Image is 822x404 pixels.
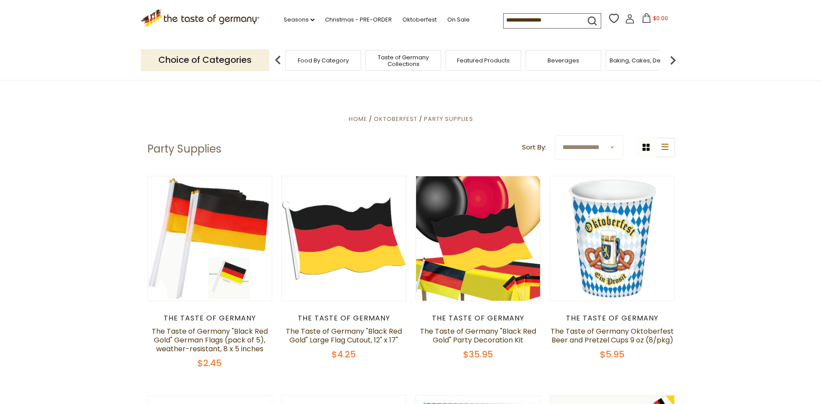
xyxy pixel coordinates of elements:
a: Seasons [284,15,314,25]
span: $4.25 [332,348,356,360]
a: Party Supplies [424,115,473,123]
a: Oktoberfest [402,15,437,25]
p: Choice of Categories [141,49,269,71]
a: Featured Products [457,57,510,64]
span: $2.45 [197,357,222,369]
img: previous arrow [269,51,287,69]
span: $5.95 [600,348,625,360]
img: The Taste of Germany "Black Red Gold" Party Decoration Kit [416,176,541,301]
a: On Sale [447,15,470,25]
div: The Taste of Germany [147,314,273,323]
a: Baking, Cakes, Desserts [610,57,678,64]
img: The Taste of Germany Oktoberfest Beer and Pretzel Cups 9 oz (8/pkg) [550,176,675,301]
a: Christmas - PRE-ORDER [325,15,392,25]
h1: Party Supplies [147,142,221,156]
div: The Taste of Germany [550,314,675,323]
button: $0.00 [636,13,674,26]
a: The Taste of Germany Oktoberfest Beer and Pretzel Cups 9 oz (8/pkg) [551,326,674,345]
img: next arrow [664,51,682,69]
span: $35.95 [463,348,493,360]
a: Beverages [548,57,579,64]
img: The Taste of Germany "Black Red Gold" Large Flag Cutout, 12" x 17" [282,176,406,301]
a: Food By Category [298,57,349,64]
a: The Taste of Germany "Black Red Gold" German Flags (pack of 5), weather-resistant, 8 x 5 inches [152,326,268,354]
span: $0.00 [653,15,668,22]
div: The Taste of Germany [416,314,541,323]
img: The Taste of Germany "Black Red Gold" German Flags (pack of 5), weather-resistant, 8 x 5 inches [148,176,272,301]
a: Taste of Germany Collections [368,54,438,67]
a: The Taste of Germany "Black Red Gold" Party Decoration Kit [420,326,536,345]
a: Home [349,115,367,123]
label: Sort By: [522,142,546,153]
div: The Taste of Germany [281,314,407,323]
a: Oktoberfest [374,115,417,123]
a: The Taste of Germany "Black Red Gold" Large Flag Cutout, 12" x 17" [286,326,402,345]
